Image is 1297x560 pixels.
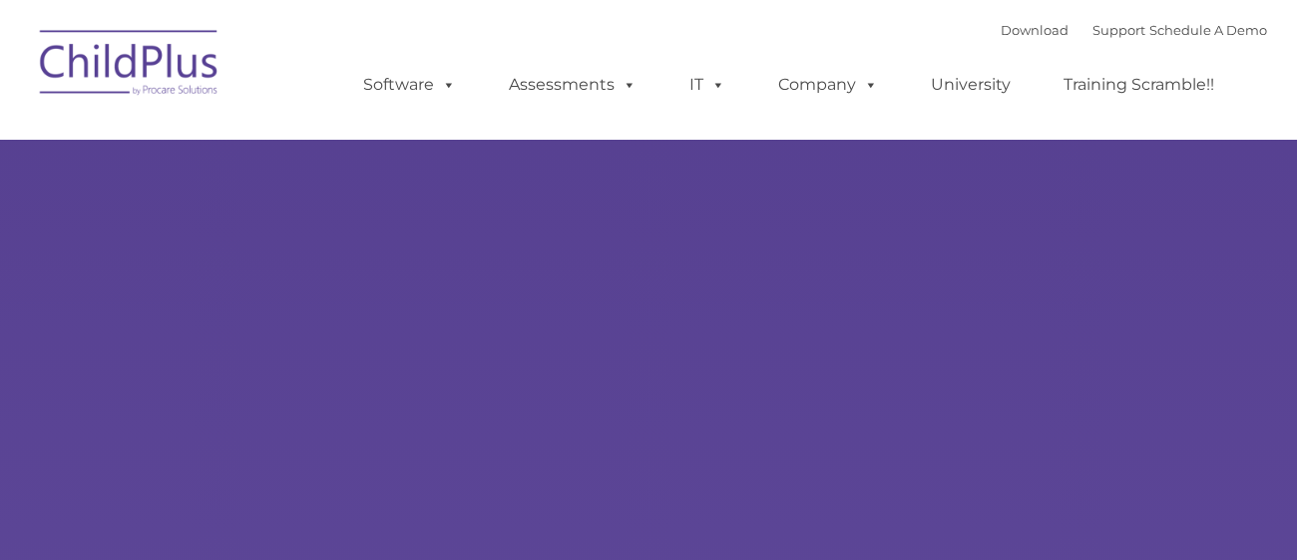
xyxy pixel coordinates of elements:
[669,65,745,105] a: IT
[1001,22,1069,38] a: Download
[489,65,656,105] a: Assessments
[911,65,1031,105] a: University
[1044,65,1234,105] a: Training Scramble!!
[343,65,476,105] a: Software
[758,65,898,105] a: Company
[1001,22,1267,38] font: |
[1092,22,1145,38] a: Support
[1149,22,1267,38] a: Schedule A Demo
[30,16,229,116] img: ChildPlus by Procare Solutions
